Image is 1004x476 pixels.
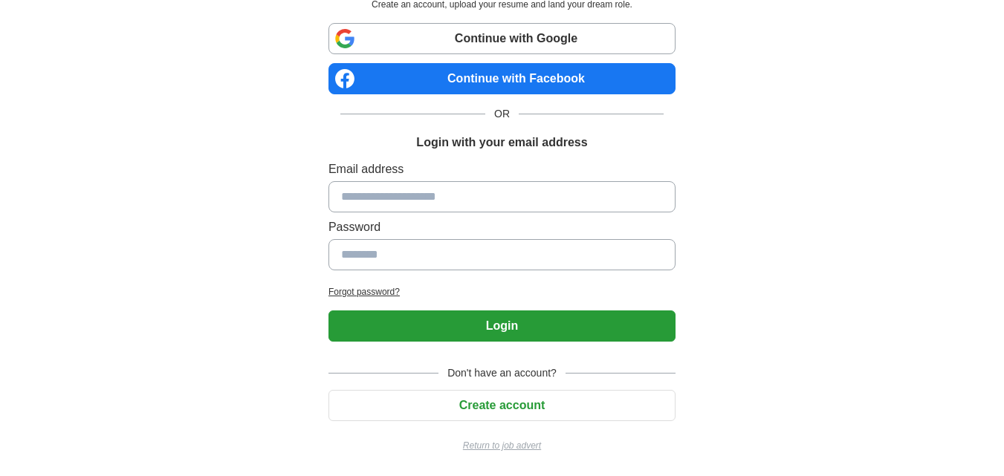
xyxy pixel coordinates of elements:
[328,390,676,421] button: Create account
[328,23,676,54] a: Continue with Google
[328,285,676,299] a: Forgot password?
[416,134,587,151] h1: Login with your email address
[438,365,566,381] span: Don't have an account?
[328,310,676,342] button: Login
[485,106,519,122] span: OR
[328,399,676,411] a: Create account
[328,160,676,178] label: Email address
[328,218,676,236] label: Password
[328,63,676,94] a: Continue with Facebook
[328,439,676,452] a: Return to job advert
